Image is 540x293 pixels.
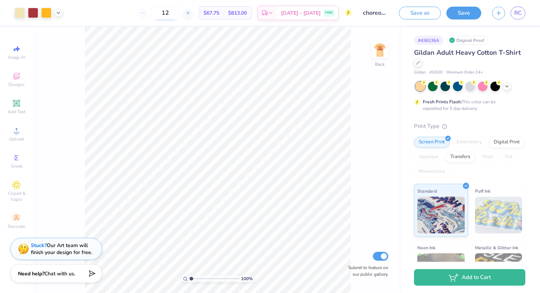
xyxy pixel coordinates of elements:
[452,137,487,148] div: Embroidery
[475,187,490,195] span: Puff Ink
[417,197,465,233] img: Standard
[399,7,441,19] button: Save as
[8,82,25,87] span: Designs
[344,264,388,278] label: Submit to feature on our public gallery.
[514,9,522,17] span: RC
[414,36,443,45] div: # 436236A
[9,136,24,142] span: Upload
[375,61,385,68] div: Back
[414,69,426,76] span: Gildan
[417,253,465,290] img: Neon Ink
[417,244,435,251] span: Neon Ink
[357,6,393,20] input: Untitled Design
[31,242,47,249] strong: Stuck?
[475,253,522,290] img: Metallic & Glitter Ink
[8,54,25,60] span: Image AI
[228,9,247,17] span: $813.00
[414,137,450,148] div: Screen Print
[11,163,22,169] span: Greek
[423,99,462,105] strong: Fresh Prints Flash:
[18,270,44,277] strong: Need help?
[477,151,498,162] div: Vinyl
[204,9,219,17] span: $67.75
[44,270,75,277] span: Chat with us.
[489,137,525,148] div: Digital Print
[417,187,437,195] span: Standard
[372,43,387,57] img: Back
[414,269,525,286] button: Add to Cart
[414,48,521,57] span: Gildan Adult Heavy Cotton T-Shirt
[8,109,25,115] span: Add Text
[31,242,92,256] div: Our Art team will finish your design for free.
[475,197,522,233] img: Puff Ink
[325,10,333,15] span: FREE
[414,151,443,162] div: Applique
[446,151,475,162] div: Transfers
[446,69,483,76] span: Minimum Order: 24 +
[447,36,488,45] div: Original Proof
[429,69,443,76] span: # G500
[414,122,525,131] div: Print Type
[475,244,518,251] span: Metallic & Glitter Ink
[241,275,253,282] span: 100 %
[151,6,180,19] input: – –
[8,224,25,229] span: Decorate
[446,7,481,19] button: Save
[511,7,525,19] a: RC
[500,151,517,162] div: Foil
[414,166,450,177] div: Rhinestones
[4,190,29,202] span: Clipart & logos
[423,99,513,112] div: This color can be expedited for 5 day delivery.
[281,9,321,17] span: [DATE] - [DATE]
